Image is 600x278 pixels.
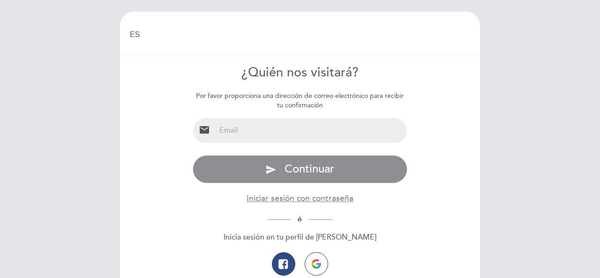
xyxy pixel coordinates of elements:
img: icon-google.png [312,259,321,269]
button: Iniciar sesión con contraseña [247,193,353,204]
div: Por favor proporciona una dirección de correo electrónico para recibir tu confirmación [193,91,408,110]
div: Inicia sesión en tu perfil de [PERSON_NAME] [193,232,408,243]
span: ó [291,215,309,223]
span: Continuar [285,162,334,176]
div: ¿Quién nos visitará? [193,64,408,82]
input: Email [216,118,407,143]
i: email [199,124,210,135]
i: send [265,164,277,175]
button: send Continuar [193,155,408,183]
